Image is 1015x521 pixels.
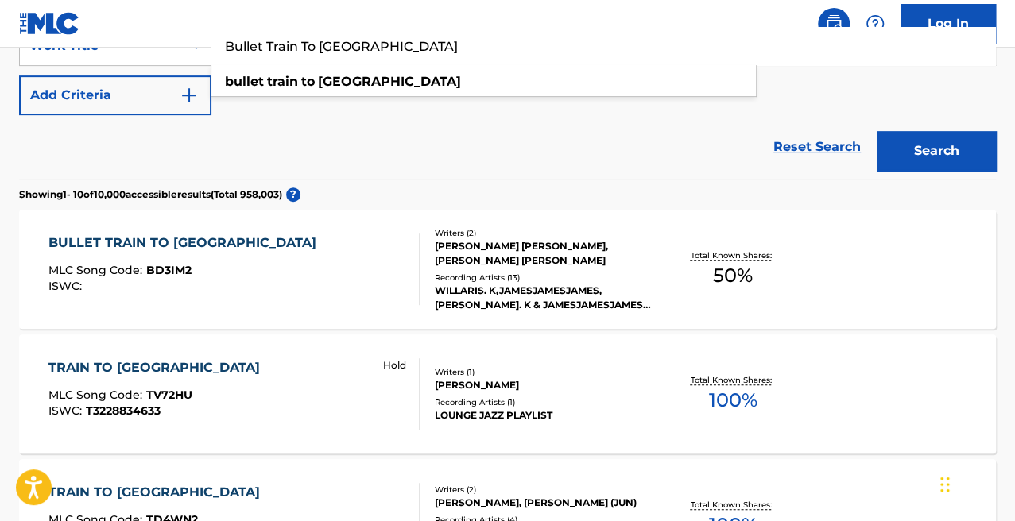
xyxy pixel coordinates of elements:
[690,374,775,386] p: Total Known Shares:
[866,14,885,33] img: help
[708,386,757,415] span: 100 %
[146,263,192,277] span: BD3IM2
[435,396,652,408] div: Recording Artists ( 1 )
[48,263,146,277] span: MLC Song Code :
[48,279,86,293] span: ISWC :
[859,8,891,40] div: Help
[940,461,950,508] div: Drag
[19,187,282,202] p: Showing 1 - 10 of 10,000 accessible results (Total 958,003 )
[818,8,850,40] a: Public Search
[690,499,775,511] p: Total Known Shares:
[48,483,268,502] div: TRAIN TO [GEOGRAPHIC_DATA]
[435,496,652,510] div: [PERSON_NAME], [PERSON_NAME] (JUN)
[435,378,652,392] div: [PERSON_NAME]
[19,26,996,179] form: Search Form
[901,4,996,44] a: Log In
[690,249,775,261] p: Total Known Shares:
[435,272,652,284] div: Recording Artists ( 13 )
[318,74,461,89] strong: [GEOGRAPHIC_DATA]
[19,210,996,329] a: BULLET TRAIN TO [GEOGRAPHIC_DATA]MLC Song Code:BD3IM2ISWC:Writers (2)[PERSON_NAME] [PERSON_NAME],...
[435,227,652,239] div: Writers ( 2 )
[86,403,161,418] span: T3228834633
[48,358,268,377] div: TRAIN TO [GEOGRAPHIC_DATA]
[383,358,406,372] p: Hold
[713,261,753,290] span: 50 %
[877,131,996,171] button: Search
[48,233,324,253] div: BULLET TRAIN TO [GEOGRAPHIC_DATA]
[19,12,80,35] img: MLC Logo
[19,334,996,453] a: TRAIN TO [GEOGRAPHIC_DATA]MLC Song Code:TV72HUISWC:T3228834633 HoldWriters (1)[PERSON_NAME]Record...
[267,74,298,89] strong: train
[435,284,652,312] div: WILLARIS. K,JAMESJAMESJAMES, [PERSON_NAME]. K & JAMESJAMESJAMES, [PERSON_NAME]. K|JAMESJAMESJAMES...
[180,86,199,105] img: 9d2ae6d4665cec9f34b9.svg
[936,445,1015,521] iframe: Chat Widget
[48,403,86,418] span: ISWC :
[225,74,264,89] strong: bullet
[435,239,652,268] div: [PERSON_NAME] [PERSON_NAME], [PERSON_NAME] [PERSON_NAME]
[19,75,211,115] button: Add Criteria
[146,388,192,402] span: TV72HU
[435,484,652,496] div: Writers ( 2 )
[286,187,300,202] span: ?
[824,14,843,33] img: search
[765,129,869,164] a: Reset Search
[435,366,652,378] div: Writers ( 1 )
[301,74,315,89] strong: to
[435,408,652,423] div: LOUNGE JAZZ PLAYLIST
[48,388,146,402] span: MLC Song Code :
